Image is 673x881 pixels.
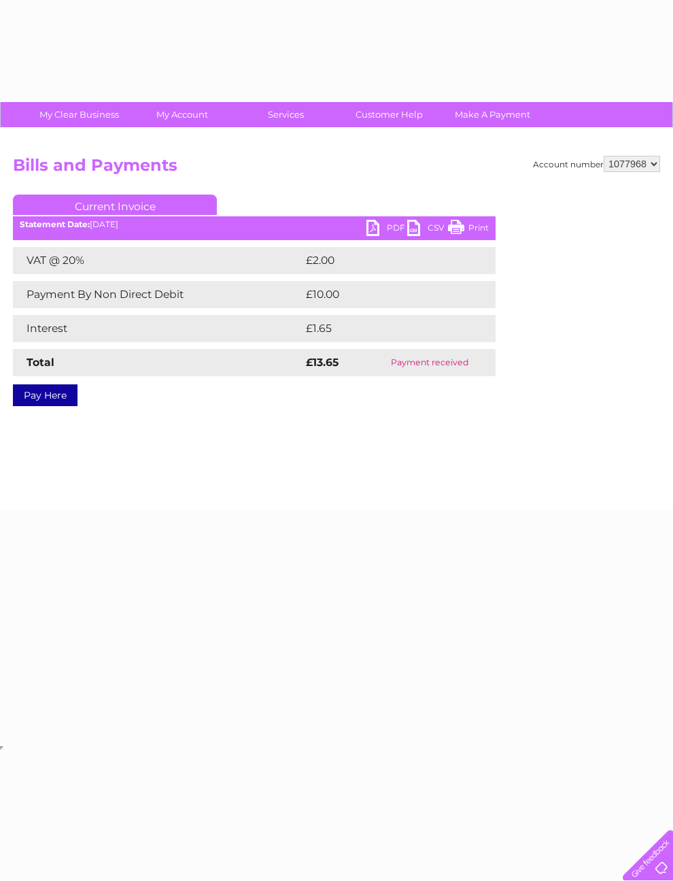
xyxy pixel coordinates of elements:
td: £2.00 [303,247,464,274]
a: Pay Here [13,384,77,406]
td: Interest [13,315,303,342]
a: Print [448,220,489,239]
strong: £13.65 [306,356,339,369]
div: Account number [533,156,660,172]
td: £1.65 [303,315,462,342]
a: PDF [366,220,407,239]
h2: Bills and Payments [13,156,660,182]
a: My Clear Business [23,102,135,127]
b: Statement Date: [20,219,90,229]
td: Payment By Non Direct Debit [13,281,303,308]
a: My Account [126,102,239,127]
div: [DATE] [13,220,496,229]
td: £10.00 [303,281,468,308]
a: Make A Payment [436,102,549,127]
td: VAT @ 20% [13,247,303,274]
a: Current Invoice [13,195,217,215]
td: Payment received [364,349,496,376]
a: CSV [407,220,448,239]
a: Customer Help [333,102,445,127]
a: Services [230,102,342,127]
strong: Total [27,356,54,369]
